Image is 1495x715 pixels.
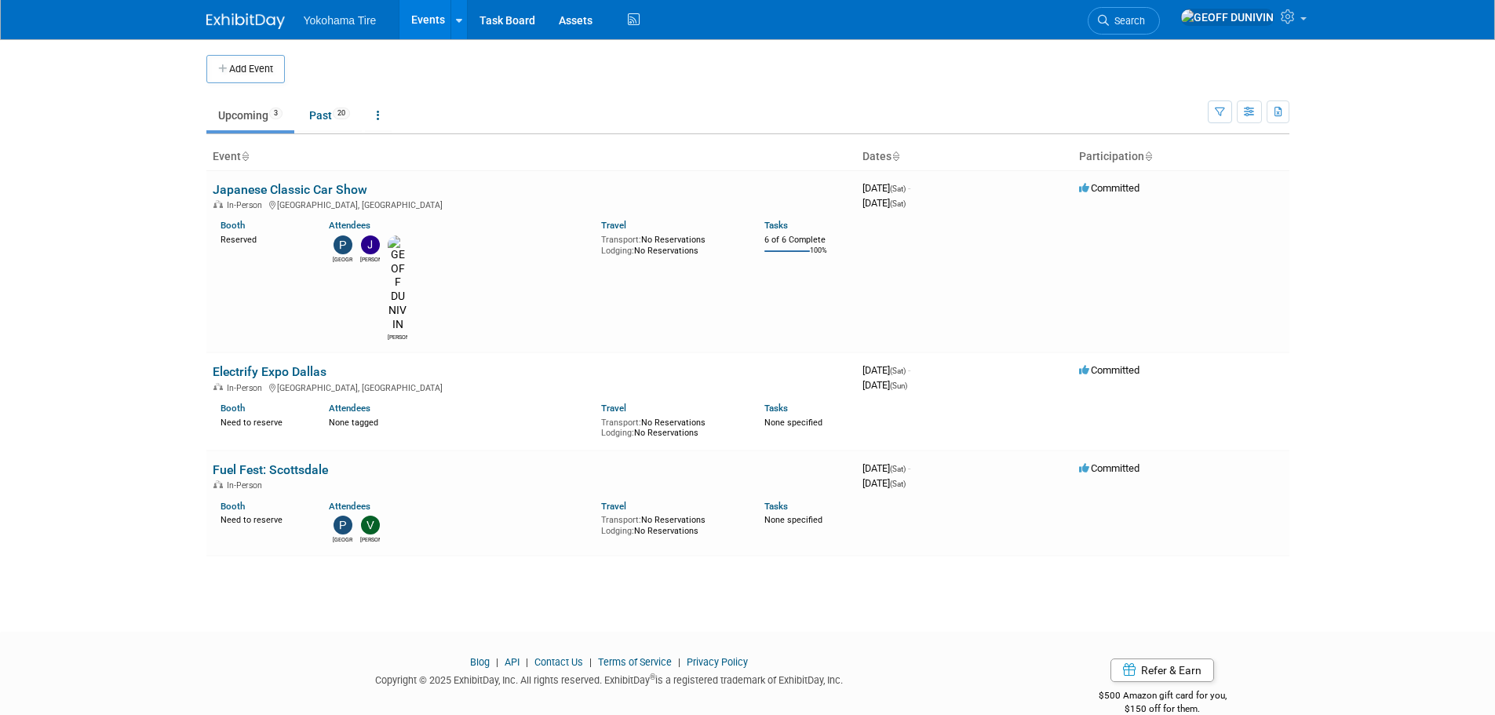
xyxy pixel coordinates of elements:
span: Lodging: [601,526,634,536]
a: Booth [221,220,245,231]
span: Committed [1079,182,1139,194]
div: Copyright © 2025 ExhibitDay, Inc. All rights reserved. ExhibitDay is a registered trademark of Ex... [206,669,1013,688]
img: Paris Hull [334,516,352,534]
img: Vincent Baud [361,516,380,534]
a: Sort by Participation Type [1144,150,1152,162]
a: Sort by Event Name [241,150,249,162]
div: No Reservations No Reservations [601,232,741,256]
a: Blog [470,656,490,668]
div: Paris Hull [333,534,352,544]
a: Attendees [329,403,370,414]
a: Booth [221,403,245,414]
div: Vincent Baud [360,534,380,544]
a: Fuel Fest: Scottsdale [213,462,328,477]
sup: ® [650,673,655,681]
a: Tasks [764,501,788,512]
span: [DATE] [862,364,910,376]
span: Search [1109,15,1145,27]
a: Booth [221,501,245,512]
div: [GEOGRAPHIC_DATA], [GEOGRAPHIC_DATA] [213,381,850,393]
span: Transport: [601,235,641,245]
a: Travel [601,220,626,231]
a: Tasks [764,403,788,414]
th: Event [206,144,856,170]
img: In-Person Event [213,383,223,391]
span: 3 [269,108,283,119]
img: In-Person Event [213,480,223,488]
a: Terms of Service [598,656,672,668]
span: - [908,462,910,474]
td: 100% [810,246,827,268]
div: Need to reserve [221,512,306,526]
img: Jason Heath [361,235,380,254]
a: Past20 [297,100,362,130]
span: (Sun) [890,381,907,390]
a: Attendees [329,220,370,231]
span: [DATE] [862,182,910,194]
div: [GEOGRAPHIC_DATA], [GEOGRAPHIC_DATA] [213,198,850,210]
a: Attendees [329,501,370,512]
div: 6 of 6 Complete [764,235,850,246]
div: Jason Heath [360,254,380,264]
span: - [908,182,910,194]
span: (Sat) [890,367,906,375]
a: Travel [601,501,626,512]
a: Japanese Classic Car Show [213,182,367,197]
th: Participation [1073,144,1289,170]
span: (Sat) [890,465,906,473]
a: Sort by Start Date [892,150,899,162]
span: [DATE] [862,379,907,391]
div: No Reservations No Reservations [601,512,741,536]
span: | [674,656,684,668]
span: Yokohama Tire [304,14,377,27]
span: | [522,656,532,668]
th: Dates [856,144,1073,170]
span: (Sat) [890,480,906,488]
span: In-Person [227,383,267,393]
a: Tasks [764,220,788,231]
span: In-Person [227,480,267,491]
span: | [585,656,596,668]
a: Privacy Policy [687,656,748,668]
a: Electrify Expo Dallas [213,364,326,379]
img: GEOFF DUNIVIN [388,235,407,332]
img: In-Person Event [213,200,223,208]
span: None specified [764,418,822,428]
div: No Reservations No Reservations [601,414,741,439]
div: Need to reserve [221,414,306,429]
span: None specified [764,515,822,525]
a: Refer & Earn [1110,658,1214,682]
span: 20 [333,108,350,119]
img: GEOFF DUNIVIN [1180,9,1274,26]
span: Committed [1079,364,1139,376]
span: In-Person [227,200,267,210]
div: None tagged [329,414,589,429]
span: [DATE] [862,477,906,489]
div: Paris Hull [333,254,352,264]
a: API [505,656,520,668]
span: - [908,364,910,376]
span: (Sat) [890,184,906,193]
img: Paris Hull [334,235,352,254]
a: Travel [601,403,626,414]
span: | [492,656,502,668]
div: GEOFF DUNIVIN [388,332,407,341]
span: [DATE] [862,462,910,474]
span: (Sat) [890,199,906,208]
div: $500 Amazon gift card for you, [1036,679,1289,715]
span: Transport: [601,515,641,525]
span: Transport: [601,418,641,428]
button: Add Event [206,55,285,83]
a: Upcoming3 [206,100,294,130]
span: Lodging: [601,428,634,438]
img: ExhibitDay [206,13,285,29]
span: Committed [1079,462,1139,474]
a: Contact Us [534,656,583,668]
div: Reserved [221,232,306,246]
a: Search [1088,7,1160,35]
span: [DATE] [862,197,906,209]
span: Lodging: [601,246,634,256]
